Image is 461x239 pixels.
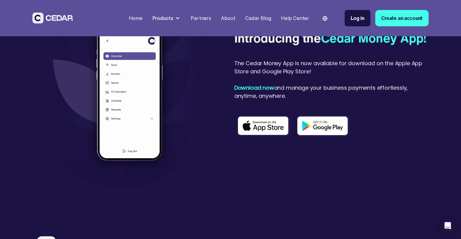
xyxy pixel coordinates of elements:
[129,15,142,22] div: Home
[152,15,173,22] div: Products
[221,15,235,22] div: About
[150,12,183,24] div: Products
[234,30,427,47] div: Introducing the
[234,59,429,100] div: The Cedar Money App is now available for download on the Apple App Store and Google Play Store! a...
[245,15,271,22] div: Cedar Blog
[188,11,214,25] a: Partners
[351,15,364,22] div: Log in
[191,15,211,22] div: Partners
[234,84,274,92] strong: Download now
[321,29,427,47] span: Cedar Money App!
[281,15,309,22] div: Help Center
[243,11,274,25] a: Cedar Blog
[126,11,145,25] a: Home
[219,11,238,25] a: About
[322,16,327,21] img: world icon
[234,112,294,140] img: App store logo
[375,10,429,27] a: Create an account
[440,218,455,233] div: Open Intercom Messenger
[279,11,312,25] a: Help Center
[294,112,353,140] img: Play store logo
[345,10,370,27] a: Log in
